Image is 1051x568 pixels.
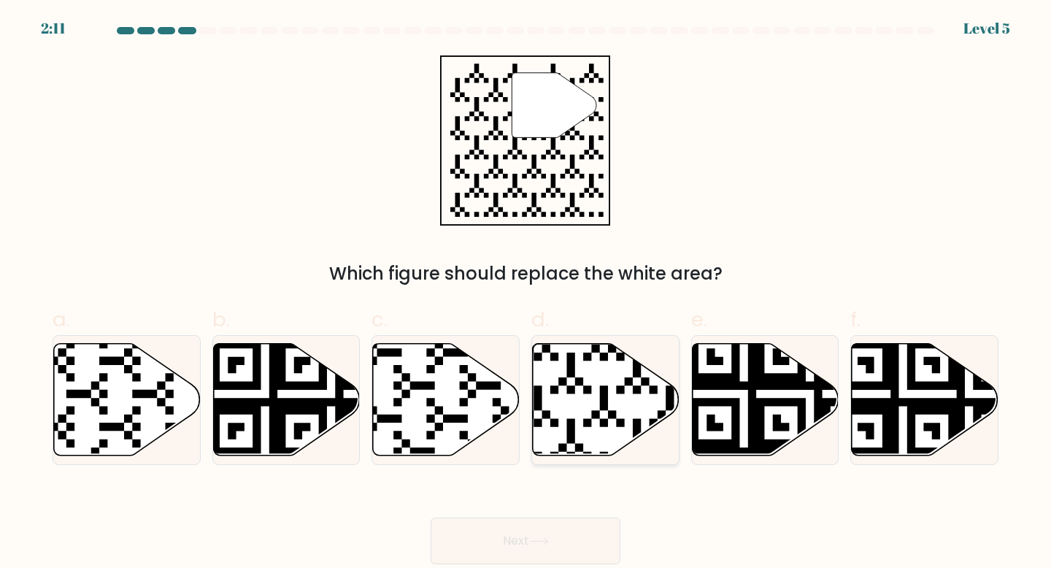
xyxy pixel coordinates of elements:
[850,305,861,334] span: f.
[531,305,549,334] span: d.
[512,73,597,138] g: "
[371,305,388,334] span: c.
[212,305,230,334] span: b.
[41,18,66,39] div: 2:11
[963,18,1010,39] div: Level 5
[53,305,70,334] span: a.
[431,518,620,564] button: Next
[691,305,707,334] span: e.
[61,261,990,287] div: Which figure should replace the white area?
